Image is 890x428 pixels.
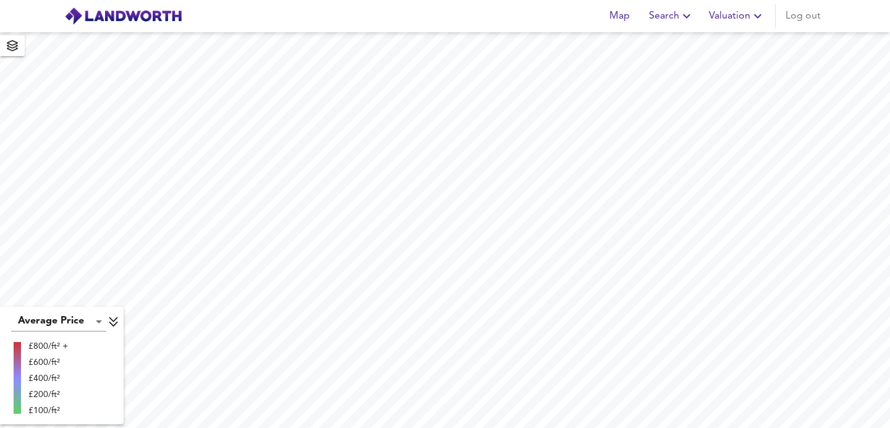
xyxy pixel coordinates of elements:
button: Search [644,4,699,28]
div: £600/ft² [28,356,68,369]
button: Valuation [704,4,770,28]
div: £400/ft² [28,372,68,385]
div: £800/ft² + [28,340,68,353]
button: Log out [781,4,826,28]
span: Valuation [709,7,765,25]
div: £200/ft² [28,388,68,401]
button: Map [600,4,639,28]
span: Search [649,7,694,25]
div: Average Price [11,312,106,332]
div: £100/ft² [28,404,68,417]
span: Log out [786,7,821,25]
img: logo [64,7,182,25]
span: Map [604,7,634,25]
